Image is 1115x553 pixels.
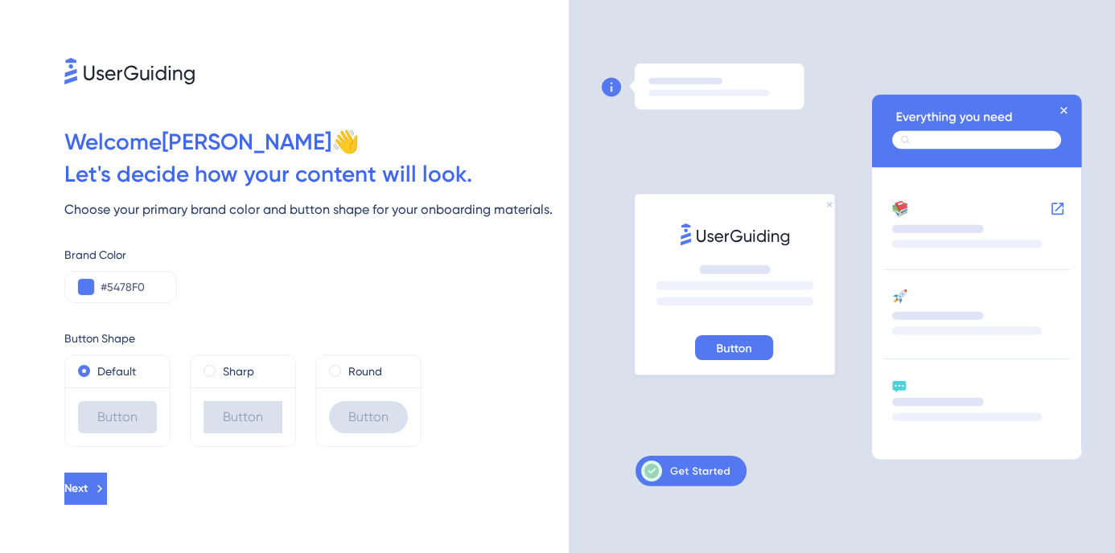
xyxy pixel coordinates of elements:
[64,245,569,264] div: Brand Color
[204,401,282,433] div: Button
[64,329,569,348] div: Button Shape
[329,401,408,433] div: Button
[64,479,88,498] span: Next
[223,362,254,381] label: Sharp
[97,362,136,381] label: Default
[348,362,382,381] label: Round
[64,473,107,505] button: Next
[78,401,157,433] div: Button
[64,200,569,219] div: Choose your primary brand color and button shape for your onboarding materials.
[64,158,569,190] div: Let ' s decide how your content will look.
[64,126,569,158] div: Welcome [PERSON_NAME] 👋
